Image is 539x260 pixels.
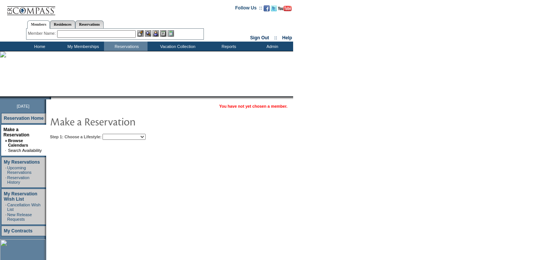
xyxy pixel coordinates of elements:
[7,203,40,212] a: Cancellation Wish List
[250,35,269,40] a: Sign Out
[219,104,287,108] span: You have not yet chosen a member.
[7,175,30,184] a: Reservation History
[137,30,144,37] img: b_edit.gif
[145,30,151,37] img: View
[17,42,61,51] td: Home
[5,203,6,212] td: ·
[61,42,104,51] td: My Memberships
[235,5,262,14] td: Follow Us ::
[27,20,50,29] a: Members
[168,30,174,37] img: b_calculator.gif
[7,166,31,175] a: Upcoming Reservations
[5,212,6,221] td: ·
[4,191,37,202] a: My Reservation Wish List
[48,96,51,99] img: promoShadowLeftCorner.gif
[5,175,6,184] td: ·
[4,228,33,234] a: My Contracts
[4,159,40,165] a: My Reservations
[250,42,293,51] td: Admin
[264,8,270,12] a: Become our fan on Facebook
[5,148,7,153] td: ·
[278,8,292,12] a: Subscribe to our YouTube Channel
[5,166,6,175] td: ·
[148,42,206,51] td: Vacation Collection
[206,42,250,51] td: Reports
[160,30,166,37] img: Reservations
[8,148,42,153] a: Search Availability
[50,20,75,28] a: Residences
[282,35,292,40] a: Help
[50,135,101,139] b: Step 1: Choose a Lifestyle:
[274,35,277,40] span: ::
[28,30,57,37] div: Member Name:
[4,116,43,121] a: Reservation Home
[50,114,201,129] img: pgTtlMakeReservation.gif
[17,104,30,108] span: [DATE]
[8,138,28,147] a: Browse Calendars
[271,8,277,12] a: Follow us on Twitter
[5,138,7,143] b: »
[51,96,52,99] img: blank.gif
[264,5,270,11] img: Become our fan on Facebook
[3,127,30,138] a: Make a Reservation
[278,6,292,11] img: Subscribe to our YouTube Channel
[104,42,148,51] td: Reservations
[152,30,159,37] img: Impersonate
[271,5,277,11] img: Follow us on Twitter
[75,20,104,28] a: Reservations
[7,212,32,221] a: New Release Requests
